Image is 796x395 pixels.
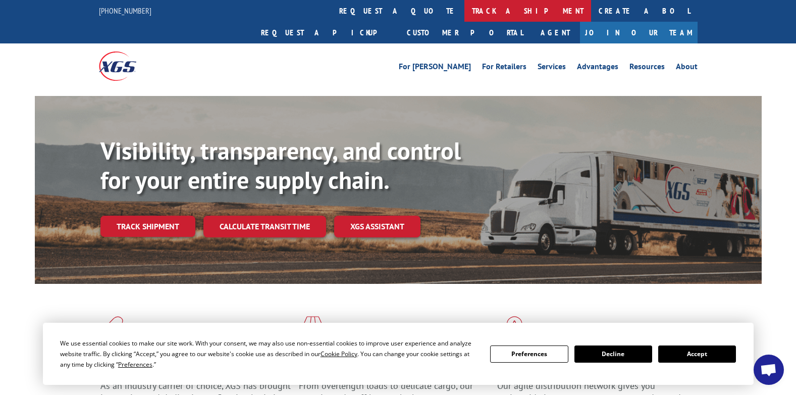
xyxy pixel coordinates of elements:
[100,216,195,237] a: Track shipment
[574,345,652,363] button: Decline
[321,350,357,358] span: Cookie Policy
[580,22,698,43] a: Join Our Team
[100,316,132,342] img: xgs-icon-total-supply-chain-intelligence-red
[118,360,152,369] span: Preferences
[100,135,461,195] b: Visibility, transparency, and control for your entire supply chain.
[658,345,736,363] button: Accept
[676,63,698,74] a: About
[399,22,530,43] a: Customer Portal
[629,63,665,74] a: Resources
[538,63,566,74] a: Services
[43,323,754,385] div: Cookie Consent Prompt
[482,63,526,74] a: For Retailers
[577,63,618,74] a: Advantages
[754,355,784,385] div: Open chat
[203,216,326,237] a: Calculate transit time
[299,316,323,342] img: xgs-icon-focused-on-flooring-red
[399,63,471,74] a: For [PERSON_NAME]
[497,316,532,342] img: xgs-icon-flagship-distribution-model-red
[490,345,568,363] button: Preferences
[99,6,151,16] a: [PHONE_NUMBER]
[60,338,478,370] div: We use essential cookies to make our site work. With your consent, we may also use non-essential ...
[253,22,399,43] a: Request a pickup
[334,216,420,237] a: XGS ASSISTANT
[530,22,580,43] a: Agent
